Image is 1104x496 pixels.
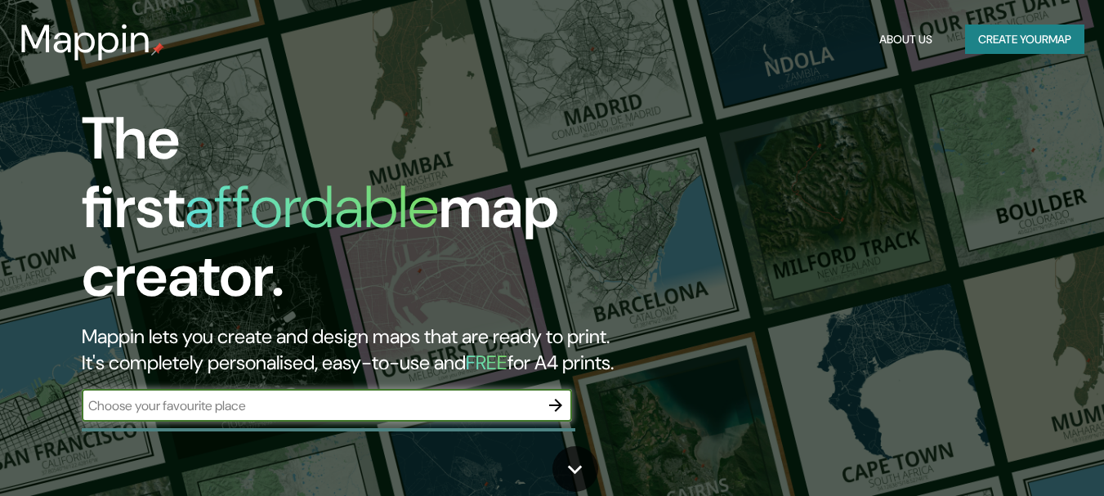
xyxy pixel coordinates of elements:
h1: The first map creator. [82,105,634,324]
h5: FREE [466,350,507,375]
h3: Mappin [20,16,151,62]
img: mappin-pin [151,42,164,56]
input: Choose your favourite place [82,396,539,415]
button: About Us [873,25,939,55]
button: Create yourmap [965,25,1084,55]
h1: affordable [185,169,439,245]
h2: Mappin lets you create and design maps that are ready to print. It's completely personalised, eas... [82,324,634,376]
